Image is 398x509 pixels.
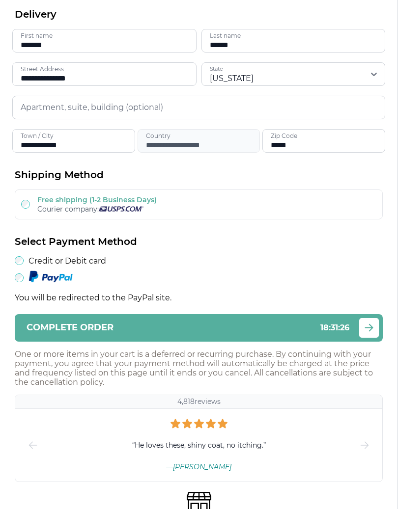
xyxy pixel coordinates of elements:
[15,349,383,387] p: One or more items in your cart is a deferred or recurring purchase. By continuing with your payme...
[166,462,231,471] span: — [PERSON_NAME]
[15,314,383,342] button: Complete order18:31:26
[132,440,266,451] span: “ He loves these, shiny coat, no itching. ”
[27,323,114,332] span: Complete order
[210,73,254,84] div: [US_STATE]
[15,235,383,248] h2: Select Payment Method
[359,409,370,482] button: next-slide
[28,256,106,266] label: Credit or Debit card
[99,206,143,212] img: Usps courier company
[28,270,73,283] img: Paypal
[15,8,57,21] span: Delivery
[37,205,99,214] span: Courier company:
[15,293,383,302] p: You will be redirected to the PayPal site.
[320,323,349,332] span: 18 : 31 : 26
[27,409,39,482] button: prev-slide
[37,195,157,204] label: Free shipping (1-2 Business Days)
[15,168,383,182] h2: Shipping Method
[177,397,221,406] p: 4,818 reviews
